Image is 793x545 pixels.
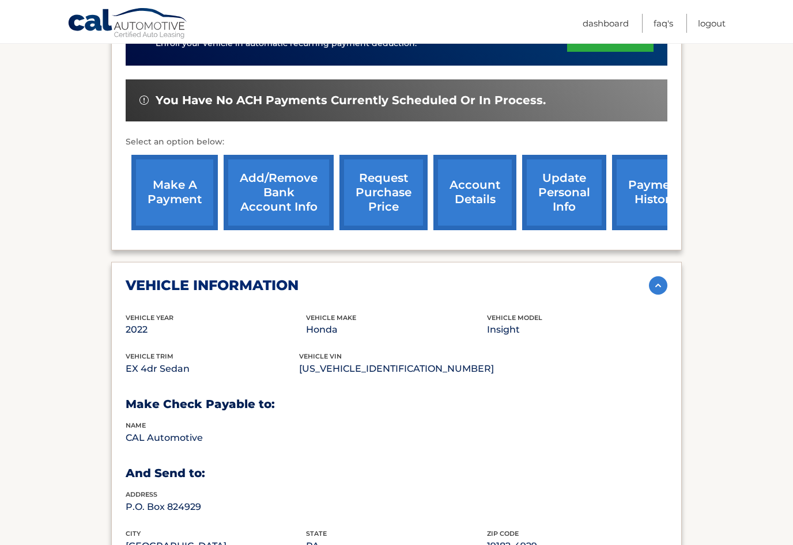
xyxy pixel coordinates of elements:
a: Add/Remove bank account info [224,155,334,230]
p: CAL Automotive [126,430,306,446]
h2: vehicle information [126,277,299,294]
span: You have no ACH payments currently scheduled or in process. [156,93,546,108]
a: make a payment [131,155,218,230]
p: Honda [306,322,486,338]
img: alert-white.svg [139,96,149,105]
span: city [126,529,141,538]
span: vehicle Year [126,314,173,322]
a: account details [433,155,516,230]
h3: And Send to: [126,466,667,481]
span: address [126,490,157,498]
p: P.O. Box 824929 [126,499,306,515]
p: [US_VEHICLE_IDENTIFICATION_NUMBER] [299,361,494,377]
span: state [306,529,327,538]
p: EX 4dr Sedan [126,361,299,377]
span: vehicle make [306,314,356,322]
a: Cal Automotive [67,7,188,41]
span: vehicle model [487,314,542,322]
a: payment history [612,155,698,230]
p: Insight [487,322,667,338]
h3: Make Check Payable to: [126,397,667,411]
a: FAQ's [654,14,673,33]
span: vehicle trim [126,352,173,360]
span: vehicle vin [299,352,342,360]
a: request purchase price [339,155,428,230]
img: accordion-active.svg [649,276,667,295]
span: name [126,421,146,429]
a: Dashboard [583,14,629,33]
p: Select an option below: [126,135,667,149]
span: zip code [487,529,519,538]
p: 2022 [126,322,306,338]
a: update personal info [522,155,606,230]
a: Logout [698,14,726,33]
